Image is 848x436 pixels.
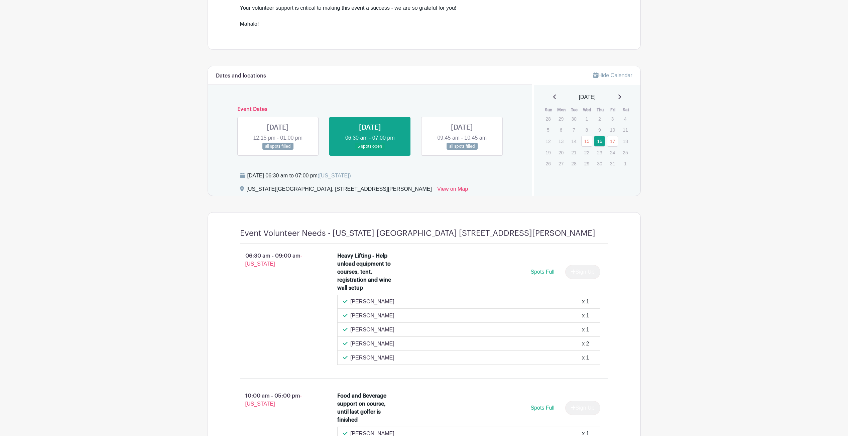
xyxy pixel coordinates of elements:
p: [PERSON_NAME] [350,354,394,362]
a: 15 [581,136,592,147]
p: 1 [581,114,592,124]
span: ([US_STATE]) [318,173,351,178]
p: 2 [594,114,605,124]
p: 23 [594,147,605,158]
div: Heavy Lifting - Help unload equipment to courses, tent, registration and wine wall setup [337,252,395,292]
h4: Event Volunteer Needs - [US_STATE] [GEOGRAPHIC_DATA] [STREET_ADDRESS][PERSON_NAME] [240,229,595,238]
p: 10 [607,125,618,135]
div: x 1 [582,326,589,334]
th: Fri [607,107,620,113]
p: 22 [581,147,592,158]
p: [PERSON_NAME] [350,298,394,306]
p: 3 [607,114,618,124]
div: x 2 [582,340,589,348]
p: 8 [581,125,592,135]
p: 20 [556,147,567,158]
span: [DATE] [579,93,596,101]
p: 06:30 am - 09:00 am [229,249,327,271]
p: 25 [620,147,631,158]
h6: Dates and locations [216,73,266,79]
p: 21 [568,147,579,158]
p: 28 [542,114,554,124]
p: 27 [556,158,567,169]
span: Spots Full [530,269,554,275]
p: 11 [620,125,631,135]
p: [PERSON_NAME] [350,340,394,348]
div: x 1 [582,312,589,320]
p: 29 [556,114,567,124]
th: Wed [581,107,594,113]
div: Food and Beverage support on course, until last golfer is finished [337,392,395,424]
th: Mon [555,107,568,113]
p: 5 [542,125,554,135]
p: 12 [542,136,554,146]
p: 31 [607,158,618,169]
p: 29 [581,158,592,169]
th: Tue [568,107,581,113]
h6: Event Dates [232,106,508,113]
a: 17 [607,136,618,147]
th: Sat [619,107,632,113]
p: 9 [594,125,605,135]
a: Hide Calendar [593,72,632,78]
p: 30 [594,158,605,169]
p: 26 [542,158,554,169]
span: Spots Full [530,405,554,411]
p: 6 [556,125,567,135]
a: 16 [594,136,605,147]
p: 10:00 am - 05:00 pm [229,389,327,411]
p: 1 [620,158,631,169]
div: x 1 [582,298,589,306]
div: x 1 [582,354,589,362]
div: [US_STATE][GEOGRAPHIC_DATA], [STREET_ADDRESS][PERSON_NAME] [247,185,432,196]
p: 18 [620,136,631,146]
p: 28 [568,158,579,169]
div: [DATE] 06:30 am to 07:00 pm [247,172,351,180]
p: 19 [542,147,554,158]
p: 7 [568,125,579,135]
p: [PERSON_NAME] [350,326,394,334]
p: 13 [556,136,567,146]
th: Thu [594,107,607,113]
p: [PERSON_NAME] [350,312,394,320]
p: 4 [620,114,631,124]
a: View on Map [437,185,468,196]
p: 14 [568,136,579,146]
th: Sun [542,107,555,113]
p: 30 [568,114,579,124]
p: 24 [607,147,618,158]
